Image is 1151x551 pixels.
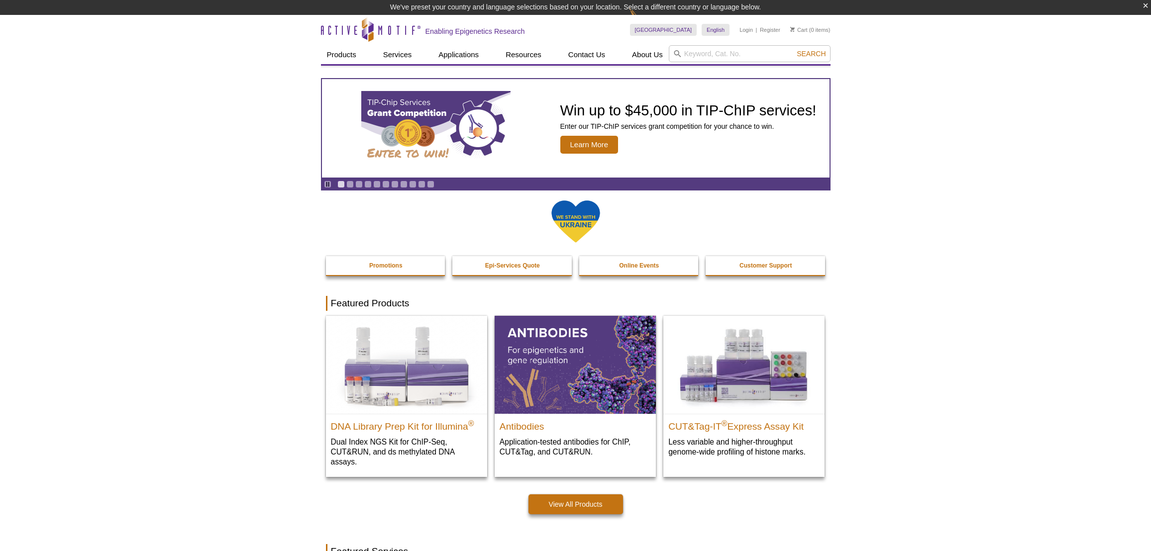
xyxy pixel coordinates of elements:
a: Go to slide 10 [418,181,425,188]
a: Services [377,45,418,64]
img: DNA Library Prep Kit for Illumina [326,316,487,413]
a: TIP-ChIP Services Grant Competition Win up to $45,000 in TIP-ChIP services! Enter our TIP-ChIP se... [322,79,830,178]
li: | [756,24,757,36]
button: Search [794,49,829,58]
h2: Featured Products [326,296,826,311]
a: Online Events [579,256,700,275]
span: Learn More [560,136,619,154]
a: DNA Library Prep Kit for Illumina DNA Library Prep Kit for Illumina® Dual Index NGS Kit for ChIP-... [326,316,487,476]
p: Enter our TIP-ChIP services grant competition for your chance to win. [560,122,817,131]
a: About Us [626,45,669,64]
a: Resources [500,45,547,64]
a: Customer Support [706,256,826,275]
a: View All Products [528,494,623,514]
a: Go to slide 7 [391,181,399,188]
a: Go to slide 1 [337,181,345,188]
p: Dual Index NGS Kit for ChIP-Seq, CUT&RUN, and ds methylated DNA assays. [331,437,482,467]
strong: Promotions [369,262,403,269]
h2: Enabling Epigenetics Research [425,27,525,36]
a: Epi-Services Quote [452,256,573,275]
a: Register [760,26,780,33]
a: Cart [790,26,808,33]
a: Go to slide 9 [409,181,417,188]
a: Go to slide 11 [427,181,434,188]
a: Promotions [326,256,446,275]
sup: ® [468,419,474,427]
img: CUT&Tag-IT® Express Assay Kit [663,316,825,413]
article: TIP-ChIP Services Grant Competition [322,79,830,178]
a: Go to slide 3 [355,181,363,188]
span: Search [797,50,826,58]
strong: Customer Support [739,262,792,269]
h2: Win up to $45,000 in TIP-ChIP services! [560,103,817,118]
h2: Antibodies [500,417,651,432]
a: [GEOGRAPHIC_DATA] [630,24,697,36]
img: TIP-ChIP Services Grant Competition [361,91,511,166]
p: Application-tested antibodies for ChIP, CUT&Tag, and CUT&RUN. [500,437,651,457]
a: Go to slide 2 [346,181,354,188]
a: Contact Us [562,45,611,64]
strong: Epi-Services Quote [485,262,540,269]
h2: CUT&Tag-IT Express Assay Kit [668,417,820,432]
a: Go to slide 5 [373,181,381,188]
a: Go to slide 6 [382,181,390,188]
a: CUT&Tag-IT® Express Assay Kit CUT&Tag-IT®Express Assay Kit Less variable and higher-throughput ge... [663,316,825,466]
a: English [702,24,730,36]
li: (0 items) [790,24,831,36]
p: Less variable and higher-throughput genome-wide profiling of histone marks​. [668,437,820,457]
a: Go to slide 8 [400,181,408,188]
a: Login [739,26,753,33]
a: All Antibodies Antibodies Application-tested antibodies for ChIP, CUT&Tag, and CUT&RUN. [495,316,656,466]
a: Go to slide 4 [364,181,372,188]
strong: Online Events [619,262,659,269]
input: Keyword, Cat. No. [669,45,831,62]
a: Products [321,45,362,64]
img: All Antibodies [495,316,656,413]
a: Applications [432,45,485,64]
img: Change Here [629,7,656,31]
h2: DNA Library Prep Kit for Illumina [331,417,482,432]
a: Toggle autoplay [324,181,331,188]
img: Your Cart [790,27,795,32]
sup: ® [722,419,728,427]
img: We Stand With Ukraine [551,199,601,244]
